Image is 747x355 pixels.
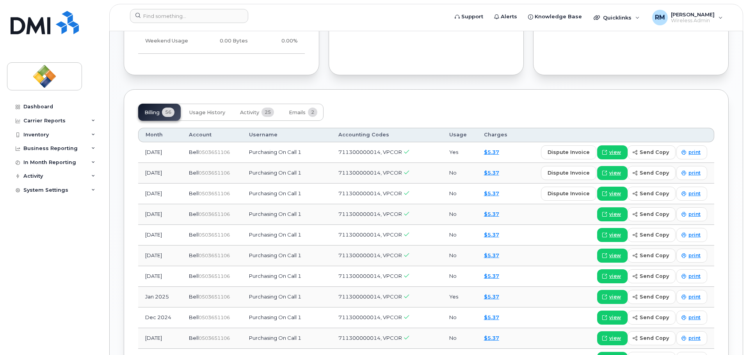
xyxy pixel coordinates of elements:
a: print [676,228,707,242]
span: 711300000014, VPCOR [338,273,402,279]
span: print [688,293,701,300]
td: 0.00% [255,28,305,54]
span: print [688,170,701,177]
button: send copy [628,207,676,221]
a: print [676,166,707,180]
span: Bell [189,252,199,258]
a: $5.37 [484,149,499,155]
span: 0503651106 [199,232,230,238]
td: Weekend Usage [138,28,199,54]
span: Wireless Admin [671,18,715,24]
span: Bell [189,231,199,238]
span: Bell [189,293,199,300]
span: 711300000014, VPCOR [338,335,402,341]
span: 711300000014, VPCOR [338,293,402,300]
td: Purchasing On Call 1 [242,204,331,225]
span: 25 [261,108,274,117]
a: $5.37 [484,293,499,300]
span: Bell [189,170,199,176]
span: 711300000014, VPCOR [338,314,402,320]
span: print [688,314,701,321]
span: 0503651106 [199,253,230,258]
span: 0503651106 [199,314,230,320]
td: Dec 2024 [138,307,182,328]
th: Month [138,128,182,142]
span: RM [655,13,665,22]
span: 0503651106 [199,149,230,155]
button: send copy [628,311,676,325]
span: print [688,211,701,218]
span: Bell [189,190,199,196]
span: view [609,231,621,238]
a: print [676,311,707,325]
span: Emails [289,110,306,116]
a: $5.37 [484,231,499,238]
span: dispute invoice [548,148,590,156]
a: print [676,290,707,304]
td: Yes [442,142,477,163]
button: send copy [628,166,676,180]
td: Purchasing On Call 1 [242,163,331,184]
td: [DATE] [138,163,182,184]
span: print [688,190,701,197]
a: $5.37 [484,211,499,217]
a: print [676,269,707,283]
a: $5.37 [484,335,499,341]
a: print [676,207,707,221]
th: Accounting Codes [331,128,443,142]
span: view [609,252,621,259]
span: Usage History [189,110,225,116]
span: view [609,335,621,342]
span: 711300000014, VPCOR [338,231,402,238]
td: Purchasing On Call 1 [242,307,331,328]
td: [DATE] [138,142,182,163]
td: No [442,184,477,204]
a: $5.37 [484,314,499,320]
a: print [676,187,707,201]
span: Bell [189,335,199,341]
a: view [597,187,628,201]
span: [PERSON_NAME] [671,11,715,18]
span: Bell [189,273,199,279]
button: send copy [628,331,676,345]
a: Alerts [489,9,523,25]
span: view [609,149,621,156]
span: send copy [640,148,669,156]
tr: Friday from 6:00pm to Monday 8:00am [138,28,305,54]
td: Purchasing On Call 1 [242,142,331,163]
span: view [609,293,621,300]
td: [DATE] [138,245,182,266]
a: print [676,249,707,263]
td: [DATE] [138,184,182,204]
span: view [609,314,621,321]
span: Bell [189,314,199,320]
a: view [597,207,628,221]
span: 0503651106 [199,335,230,341]
span: dispute invoice [548,190,590,197]
span: 0503651106 [199,211,230,217]
span: 2 [308,108,317,117]
a: $5.37 [484,170,499,176]
td: No [442,266,477,287]
span: send copy [640,293,669,300]
span: Activity [240,110,259,116]
td: No [442,204,477,225]
span: Knowledge Base [535,13,582,21]
a: $5.37 [484,252,499,258]
td: Purchasing On Call 1 [242,266,331,287]
td: Purchasing On Call 1 [242,328,331,349]
span: 711300000014, VPCOR [338,170,402,176]
span: 711300000014, VPCOR [338,190,402,196]
button: dispute invoice [541,145,596,159]
td: Purchasing On Call 1 [242,287,331,307]
td: No [442,225,477,245]
button: send copy [628,145,676,159]
td: No [442,328,477,349]
a: print [676,331,707,345]
button: send copy [628,290,676,304]
span: send copy [640,169,669,177]
span: 711300000014, VPCOR [338,149,402,155]
td: No [442,163,477,184]
a: view [597,228,628,242]
span: send copy [640,231,669,238]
